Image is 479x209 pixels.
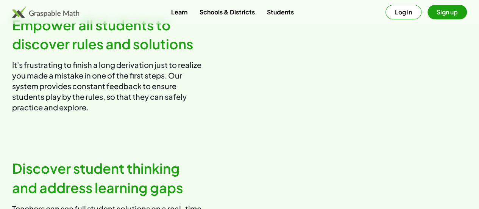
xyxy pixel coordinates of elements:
[428,5,467,19] button: Sign up
[385,5,421,19] button: Log in
[193,5,261,19] a: Schools & Districts
[12,159,201,197] h2: Discover student thinking and address learning gaps
[165,5,193,19] a: Learn
[12,60,201,113] p: It's frustrating to finish a long derivation just to realize you made a mistake in one of the fir...
[12,16,201,54] h2: Empower all students to discover rules and solutions
[261,5,300,19] a: Students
